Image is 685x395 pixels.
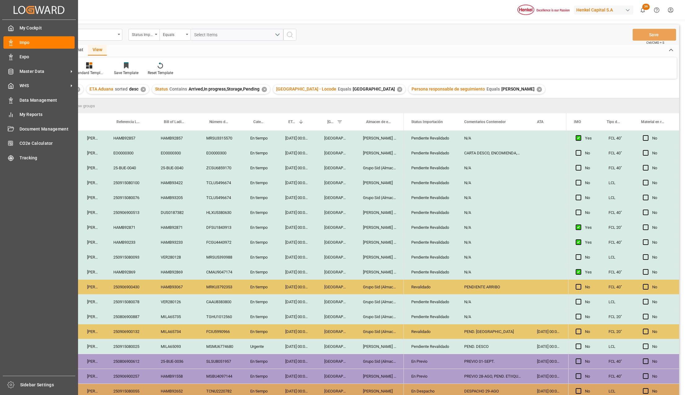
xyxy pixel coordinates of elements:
[601,369,635,384] div: FCL 40"
[457,309,530,324] div: N/A
[650,3,664,17] button: Help Center
[243,235,278,250] div: En tiempo
[199,161,243,175] div: ZCSU6859170
[646,40,664,45] span: Ctrl/CMD + S
[80,295,106,309] div: [PERSON_NAME]
[601,220,635,235] div: FCL 20"
[457,235,530,250] div: N/A
[3,94,75,106] a: Data Management
[568,235,679,250] div: Press SPACE to select this row.
[585,146,594,160] div: No
[457,205,530,220] div: N/A
[106,354,153,369] div: 250806900612
[517,5,569,16] img: Henkel%20logo.jpg_1689854090.jpg
[457,354,530,369] div: PREVIO 01-SEPT.
[601,146,635,160] div: FCL 40"
[3,152,75,164] a: Tracking
[26,161,404,175] div: Press SPACE to select this row.
[568,324,679,339] div: Press SPACE to select this row.
[243,369,278,384] div: En tiempo
[169,87,187,91] span: Contains
[601,235,635,250] div: FCL 40"
[106,339,153,354] div: 250915080025
[243,190,278,205] div: En tiempo
[278,175,317,190] div: [DATE] 00:00:00
[106,190,153,205] div: 250915080076
[278,309,317,324] div: [DATE] 00:00:00
[568,309,679,324] div: Press SPACE to select this row.
[278,280,317,294] div: [DATE] 00:00:00
[153,190,199,205] div: HAMB93205
[3,123,75,135] a: Document Management
[80,161,106,175] div: [PERSON_NAME]
[106,295,153,309] div: 250915080078
[243,146,278,160] div: En tiempo
[652,161,672,175] div: No
[642,4,650,10] span: 36
[457,146,530,160] div: CARTA DESCO, ENCOMIENDA,PROVEEDOR
[153,146,199,160] div: EO0000300
[80,369,106,384] div: [PERSON_NAME]
[457,265,530,279] div: N/A
[317,250,356,264] div: [GEOGRAPHIC_DATA]
[106,235,153,250] div: HAMB93233
[457,131,530,145] div: N/A
[106,369,153,384] div: 250906900257
[278,146,317,160] div: [DATE] 00:00:00
[568,175,679,190] div: Press SPACE to select this row.
[88,45,107,55] div: View
[153,220,199,235] div: HAMB92871
[3,36,75,48] a: Impo
[106,280,153,294] div: 250906900430
[26,235,404,250] div: Press SPACE to select this row.
[129,29,159,41] button: open menu
[501,87,534,91] span: [PERSON_NAME]
[457,324,530,339] div: PEND. [GEOGRAPHIC_DATA]
[80,324,106,339] div: [PERSON_NAME]
[20,111,75,118] span: My Reports
[356,339,404,354] div: [PERSON_NAME] Tlalnepantla
[317,295,356,309] div: [GEOGRAPHIC_DATA]
[601,280,635,294] div: FCL 40"
[327,120,334,124] span: [GEOGRAPHIC_DATA] - Locode
[356,369,404,384] div: [PERSON_NAME] Tlalnepantla
[317,131,356,145] div: [GEOGRAPHIC_DATA]
[163,30,184,38] div: Equals
[641,120,664,124] span: Material en resguardo Y/N
[636,3,650,17] button: show 36 new notifications
[80,220,106,235] div: [PERSON_NAME]
[20,68,68,75] span: Master Data
[568,354,679,369] div: Press SPACE to select this row.
[132,30,153,38] div: Status Importación
[601,309,635,324] div: FCL 20"
[278,190,317,205] div: [DATE] 00:00:00
[3,137,75,149] a: CO2e Calculator
[243,205,278,220] div: En tiempo
[457,339,530,354] div: PEND. DESCO
[537,87,542,92] div: ✕
[652,146,672,160] div: No
[116,120,140,124] span: Referencia Leschaco
[411,176,449,190] div: Pendiente Revalidado
[209,120,230,124] span: Número de Contenedor
[26,339,404,354] div: Press SPACE to select this row.
[457,190,530,205] div: N/A
[199,220,243,235] div: DFSU1843913
[574,120,581,124] span: IMO
[80,354,106,369] div: [PERSON_NAME]
[106,131,153,145] div: HAMB92857
[199,369,243,384] div: MSBU4097144
[568,250,679,265] div: Press SPACE to select this row.
[568,131,679,146] div: Press SPACE to select this row.
[276,87,336,91] span: [GEOGRAPHIC_DATA] - Locode
[199,235,243,250] div: FCGU4443972
[141,87,146,92] div: ✕
[353,87,395,91] span: [GEOGRAPHIC_DATA]
[199,175,243,190] div: TCLU5496674
[199,131,243,145] div: MRSU3315570
[243,175,278,190] div: En tiempo
[106,220,153,235] div: HAMB92871
[568,161,679,175] div: Press SPACE to select this row.
[278,295,317,309] div: [DATE] 00:00:00
[106,175,153,190] div: 250915080100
